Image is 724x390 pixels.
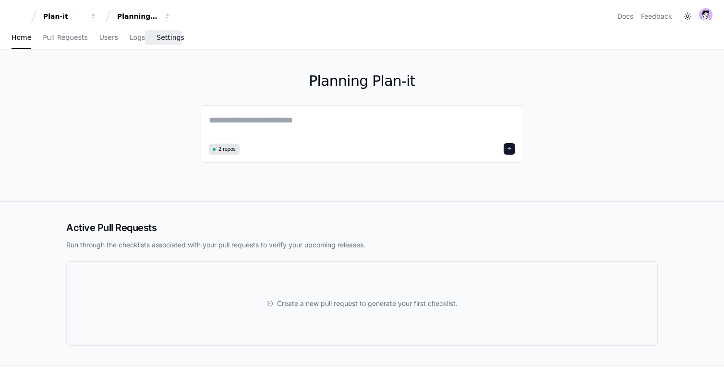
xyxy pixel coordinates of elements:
[218,146,236,153] span: 2 repos
[113,8,175,25] button: Planning Plan-it
[39,8,101,25] button: Plan-it
[99,35,118,40] span: Users
[43,12,84,21] div: Plan-it
[699,8,712,22] img: avatar
[130,35,145,40] span: Logs
[277,299,458,308] span: Create a new pull request to generate your first checklist.
[117,12,158,21] div: Planning Plan-it
[201,73,523,90] h1: Planning Plan-it
[66,221,658,234] h2: Active Pull Requests
[43,35,87,40] span: Pull Requests
[641,12,672,21] button: Feedback
[12,35,31,40] span: Home
[157,27,184,49] a: Settings
[66,240,658,250] p: Run through the checklists associated with your pull requests to verify your upcoming releases.
[12,27,31,49] a: Home
[157,35,184,40] span: Settings
[617,12,633,21] a: Docs
[43,27,87,49] a: Pull Requests
[99,27,118,49] a: Users
[130,27,145,49] a: Logs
